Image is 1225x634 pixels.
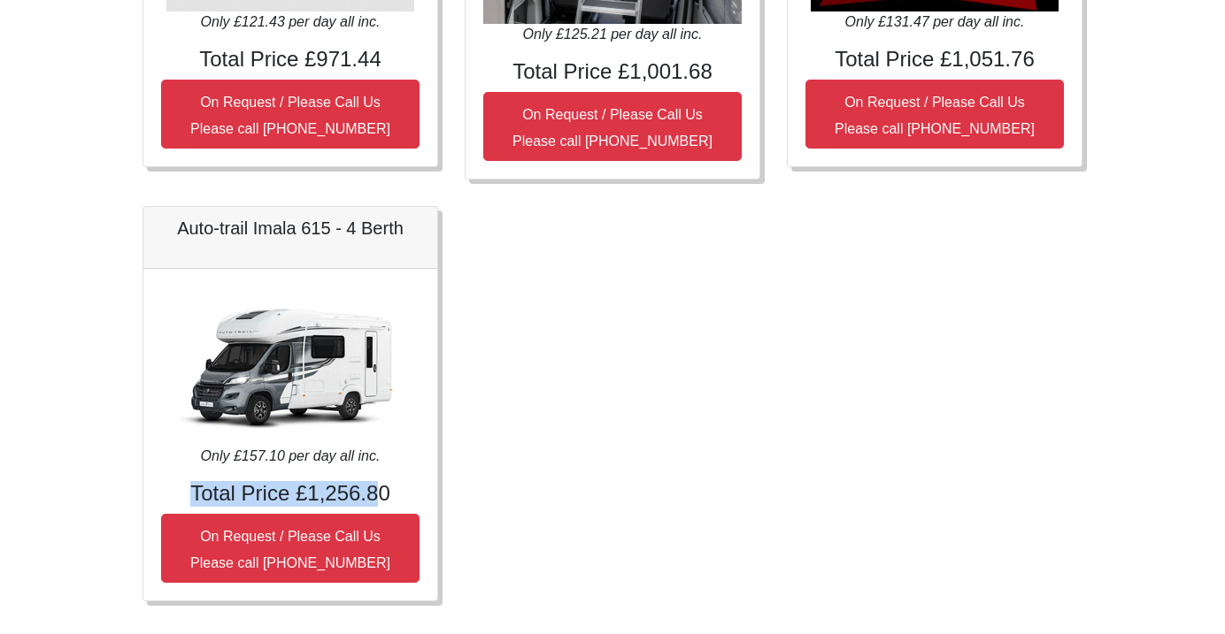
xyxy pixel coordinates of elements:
button: On Request / Please Call UsPlease call [PHONE_NUMBER] [161,514,420,583]
h4: Total Price £971.44 [161,47,420,73]
i: Only £121.43 per day all inc. [201,14,381,29]
small: On Request / Please Call Us Please call [PHONE_NUMBER] [835,95,1035,136]
img: Auto-trail Imala 615 - 4 Berth [166,286,414,446]
button: On Request / Please Call UsPlease call [PHONE_NUMBER] [161,80,420,149]
small: On Request / Please Call Us Please call [PHONE_NUMBER] [190,95,390,136]
i: Only £131.47 per day all inc. [845,14,1025,29]
i: Only £125.21 per day all inc. [523,27,703,42]
h4: Total Price £1,051.76 [805,47,1064,73]
h4: Total Price £1,256.80 [161,481,420,507]
i: Only £157.10 per day all inc. [201,448,381,463]
small: On Request / Please Call Us Please call [PHONE_NUMBER] [512,107,713,149]
button: On Request / Please Call UsPlease call [PHONE_NUMBER] [483,92,742,161]
h5: Auto-trail Imala 615 - 4 Berth [161,218,420,239]
small: On Request / Please Call Us Please call [PHONE_NUMBER] [190,529,390,570]
button: On Request / Please Call UsPlease call [PHONE_NUMBER] [805,80,1064,149]
h4: Total Price £1,001.68 [483,59,742,85]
